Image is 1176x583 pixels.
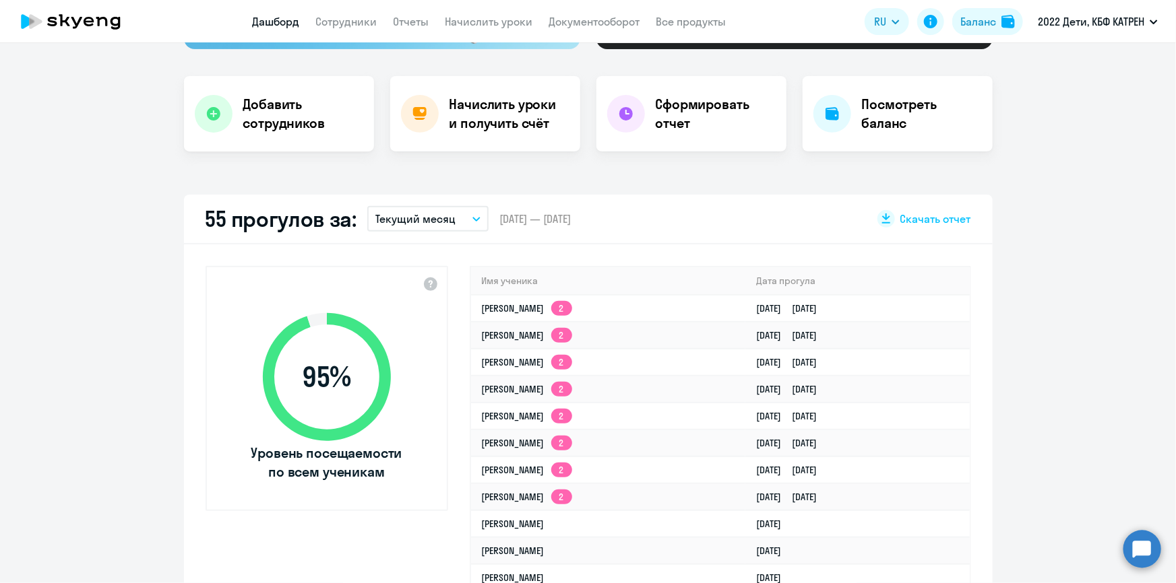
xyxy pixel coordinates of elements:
span: Уровень посещаемости по всем ученикам [249,444,404,481]
h2: 55 прогулов за: [206,205,357,232]
h4: Добавить сотрудников [243,95,363,133]
app-skyeng-badge: 2 [551,328,572,343]
h4: Сформировать отчет [656,95,776,133]
a: Сотрудники [316,15,377,28]
a: [DATE][DATE] [756,329,828,341]
a: [PERSON_NAME]2 [482,464,572,476]
app-skyeng-badge: 2 [551,436,572,450]
a: [PERSON_NAME]2 [482,437,572,449]
div: Баланс [960,13,996,30]
a: [PERSON_NAME]2 [482,329,572,341]
app-skyeng-badge: 2 [551,355,572,370]
button: Балансbalance [952,8,1023,35]
p: 2022 Дети, КБФ КАТРЕН [1038,13,1144,30]
a: [PERSON_NAME]2 [482,356,572,368]
a: [PERSON_NAME] [482,518,545,530]
span: RU [874,13,886,30]
span: [DATE] — [DATE] [499,211,571,226]
a: Начислить уроки [445,15,533,28]
a: [DATE][DATE] [756,356,828,368]
a: [PERSON_NAME] [482,545,545,557]
img: balance [1001,15,1015,28]
app-skyeng-badge: 2 [551,301,572,316]
span: 95 % [249,361,404,393]
a: [DATE][DATE] [756,437,828,449]
button: Текущий месяц [367,206,489,232]
a: [DATE][DATE] [756,302,828,314]
app-skyeng-badge: 2 [551,409,572,423]
app-skyeng-badge: 2 [551,382,572,397]
a: [PERSON_NAME]2 [482,383,572,395]
span: Скачать отчет [900,211,971,226]
app-skyeng-badge: 2 [551,462,572,477]
p: Текущий месяц [375,211,456,227]
button: 2022 Дети, КБФ КАТРЕН [1031,5,1165,38]
a: [DATE] [756,518,792,530]
a: Документооборот [549,15,640,28]
a: Отчеты [394,15,429,28]
a: Дашборд [253,15,300,28]
a: [DATE][DATE] [756,410,828,422]
th: Дата прогула [745,267,969,295]
a: [DATE][DATE] [756,383,828,395]
th: Имя ученика [471,267,746,295]
h4: Начислить уроки и получить счёт [450,95,567,133]
button: RU [865,8,909,35]
app-skyeng-badge: 2 [551,489,572,504]
a: [PERSON_NAME]2 [482,491,572,503]
h4: Посмотреть баланс [862,95,982,133]
a: [PERSON_NAME]2 [482,410,572,422]
a: [DATE][DATE] [756,464,828,476]
a: Все продукты [656,15,726,28]
a: [DATE] [756,545,792,557]
a: [DATE][DATE] [756,491,828,503]
a: [PERSON_NAME]2 [482,302,572,314]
